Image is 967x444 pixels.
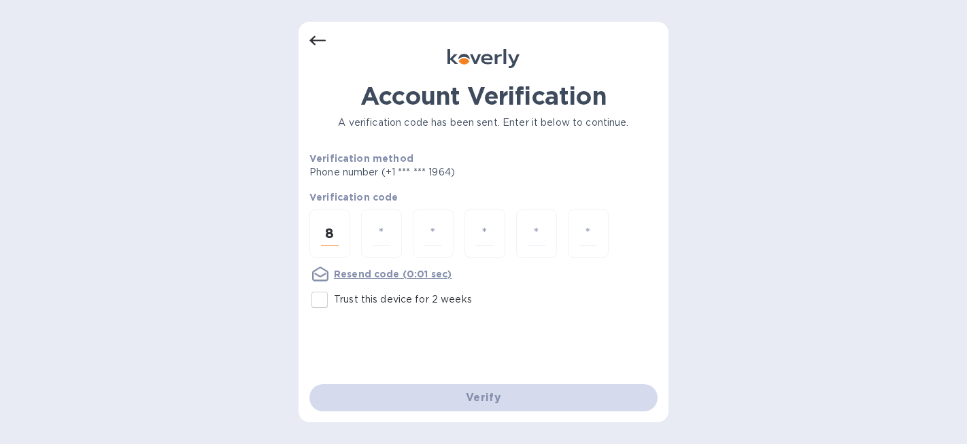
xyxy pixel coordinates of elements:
p: Phone number (+1 *** *** 1964) [309,165,559,180]
h1: Account Verification [309,82,658,110]
p: Verification code [309,190,658,204]
u: Resend code (0:01 sec) [334,269,452,279]
p: Trust this device for 2 weeks [334,292,472,307]
p: A verification code has been sent. Enter it below to continue. [309,116,658,130]
b: Verification method [309,153,413,164]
